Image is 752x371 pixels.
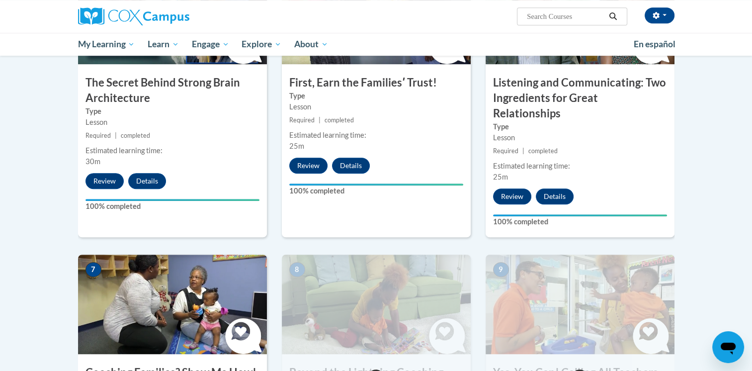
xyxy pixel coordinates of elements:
[85,201,259,212] label: 100% completed
[78,38,135,50] span: My Learning
[627,34,682,55] a: En español
[282,75,471,91] h3: First, Earn the Familiesʹ Trust!
[85,262,101,277] span: 7
[289,142,304,150] span: 25m
[185,33,236,56] a: Engage
[85,117,259,128] div: Lesson
[78,255,267,354] img: Course Image
[486,75,674,121] h3: Listening and Communicating: Two Ingredients for Great Relationships
[493,216,667,227] label: 100% completed
[63,33,689,56] div: Main menu
[605,10,620,22] button: Search
[294,38,328,50] span: About
[493,188,531,204] button: Review
[192,38,229,50] span: Engage
[235,33,288,56] a: Explore
[332,158,370,174] button: Details
[85,173,124,189] button: Review
[493,121,667,132] label: Type
[141,33,185,56] a: Learn
[148,38,179,50] span: Learn
[319,116,321,124] span: |
[78,7,189,25] img: Cox Campus
[85,199,259,201] div: Your progress
[78,75,267,106] h3: The Secret Behind Strong Brain Architecture
[493,132,667,143] div: Lesson
[289,184,463,185] div: Your progress
[115,132,117,139] span: |
[493,214,667,216] div: Your progress
[121,132,150,139] span: completed
[493,161,667,172] div: Estimated learning time:
[289,101,463,112] div: Lesson
[493,173,508,181] span: 25m
[634,39,675,49] span: En español
[78,7,267,25] a: Cox Campus
[85,106,259,117] label: Type
[289,91,463,101] label: Type
[289,262,305,277] span: 8
[288,33,334,56] a: About
[493,262,509,277] span: 9
[85,157,100,166] span: 30m
[85,132,111,139] span: Required
[72,33,142,56] a: My Learning
[536,188,574,204] button: Details
[712,331,744,363] iframe: Button to launch messaging window
[289,130,463,141] div: Estimated learning time:
[493,147,518,155] span: Required
[289,116,315,124] span: Required
[242,38,281,50] span: Explore
[325,116,354,124] span: completed
[85,145,259,156] div: Estimated learning time:
[128,173,166,189] button: Details
[486,255,674,354] img: Course Image
[526,10,605,22] input: Search Courses
[522,147,524,155] span: |
[289,185,463,196] label: 100% completed
[528,147,558,155] span: completed
[289,158,328,174] button: Review
[645,7,674,23] button: Account Settings
[282,255,471,354] img: Course Image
